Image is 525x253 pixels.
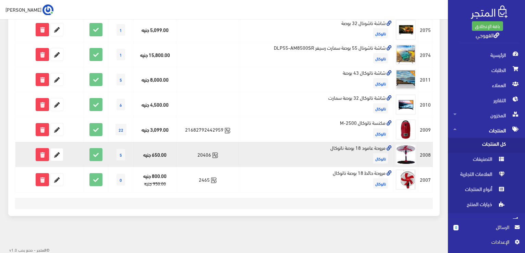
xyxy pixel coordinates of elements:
[453,93,520,108] span: التقارير
[453,62,520,77] span: الطلبات
[448,62,525,77] a: الطلبات
[395,144,416,165] img: mroh-aaamod-18-bos-natokal.jpg
[239,167,394,192] td: مروحة حائط 18 بوصة ناتوكال
[448,168,525,183] a: العلامات التجارية
[395,20,416,40] img: shash-nashonal-32-bos-dlp32-dmn4100n.png
[418,117,433,142] td: 2009
[453,47,520,62] span: الرئيسية
[239,117,394,142] td: مكنسة ناتوكال M-2500
[37,246,46,253] strong: المتجر
[476,30,499,40] a: القهوجي
[5,4,53,15] a: ... [PERSON_NAME]
[472,21,503,31] a: باقة الإنطلاق
[453,138,505,153] span: كل المنتجات
[373,53,388,63] span: ناتوكال
[448,183,525,198] a: أنواع المنتجات
[395,119,416,140] img: mkns-natokal-m-2500.png
[453,123,520,138] span: المنتجات
[144,179,166,188] strike: 950.00 جنيه
[395,94,416,115] img: shash-natokal-32-bos-smart.png
[134,92,176,117] td: 4,500.00 جنيه
[212,153,218,158] svg: Synced with Zoho Books
[211,178,217,183] svg: Synced with Zoho Books
[448,123,525,138] a: المنتجات
[239,92,394,117] td: شاشة ناتوكال 32 بوصة سمارت
[117,49,125,60] span: 1
[448,47,525,62] a: الرئيسية
[117,24,125,36] span: 1
[117,149,125,160] span: 5
[459,238,509,245] span: اﻹعدادات
[453,77,520,93] span: العملاء
[134,167,176,192] td: 800.00 جنيه
[176,167,239,192] td: 2465
[418,67,433,92] td: 2011
[418,42,433,67] td: 2074
[239,142,394,167] td: مروحة عامود 18 بوصة ناتوكال
[373,153,388,164] span: ناتوكال
[453,183,505,198] span: أنواع المنتجات
[464,223,509,231] span: الرسائل
[373,128,388,138] span: ناتوكال
[239,67,394,92] td: شاشة ناتوكال 43 بوصة
[176,142,239,167] td: 20406
[117,99,125,110] span: 6
[176,117,239,142] td: 21682792442959
[453,223,520,238] a: 0 الرسائل
[115,124,126,135] span: 22
[418,167,433,192] td: 2007
[395,69,416,90] img: shash-natokal-43-bos.jpg
[8,206,34,232] iframe: Drift Widget Chat Controller
[5,5,41,14] span: [PERSON_NAME]
[448,153,525,168] a: التصنيفات
[448,108,525,123] a: المخزون
[453,213,520,228] span: التسويق
[395,169,416,190] img: mroh-hayt-18-bos-natokal.png
[117,74,125,85] span: 5
[453,108,520,123] span: المخزون
[134,67,176,92] td: 8,000.00 جنيه
[373,178,388,189] span: ناتوكال
[418,17,433,42] td: 2075
[239,42,394,67] td: شاشة ناشونال 55 بوصة سمارت رسيفر DLP55-AM8500SR
[373,78,388,88] span: ناتوكال
[395,44,416,65] img: shash-nashonal-55-bos-smart-rsyfr-dlp55-am8500sr.jpg
[448,93,525,108] a: التقارير
[418,92,433,117] td: 2010
[453,238,520,249] a: اﻹعدادات
[453,225,459,230] span: 0
[225,128,230,133] svg: Synced with Zoho Books
[134,117,176,142] td: 3,099.00 جنيه
[448,77,525,93] a: العملاء
[453,168,505,183] span: العلامات التجارية
[134,142,176,167] td: 650.00 جنيه
[453,153,505,168] span: التصنيفات
[471,5,508,19] img: .
[239,17,394,42] td: شاشة ناشونال 32 بوصة
[373,28,388,38] span: ناتوكال
[134,17,176,42] td: 5,099.00 جنيه
[448,198,525,213] a: خيارات المنتج
[418,142,433,167] td: 2008
[42,4,53,15] img: ...
[453,198,505,213] span: خيارات المنتج
[448,138,525,153] a: كل المنتجات
[117,174,125,185] span: 0
[134,42,176,67] td: 15,800.00 جنيه
[373,103,388,113] span: ناتوكال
